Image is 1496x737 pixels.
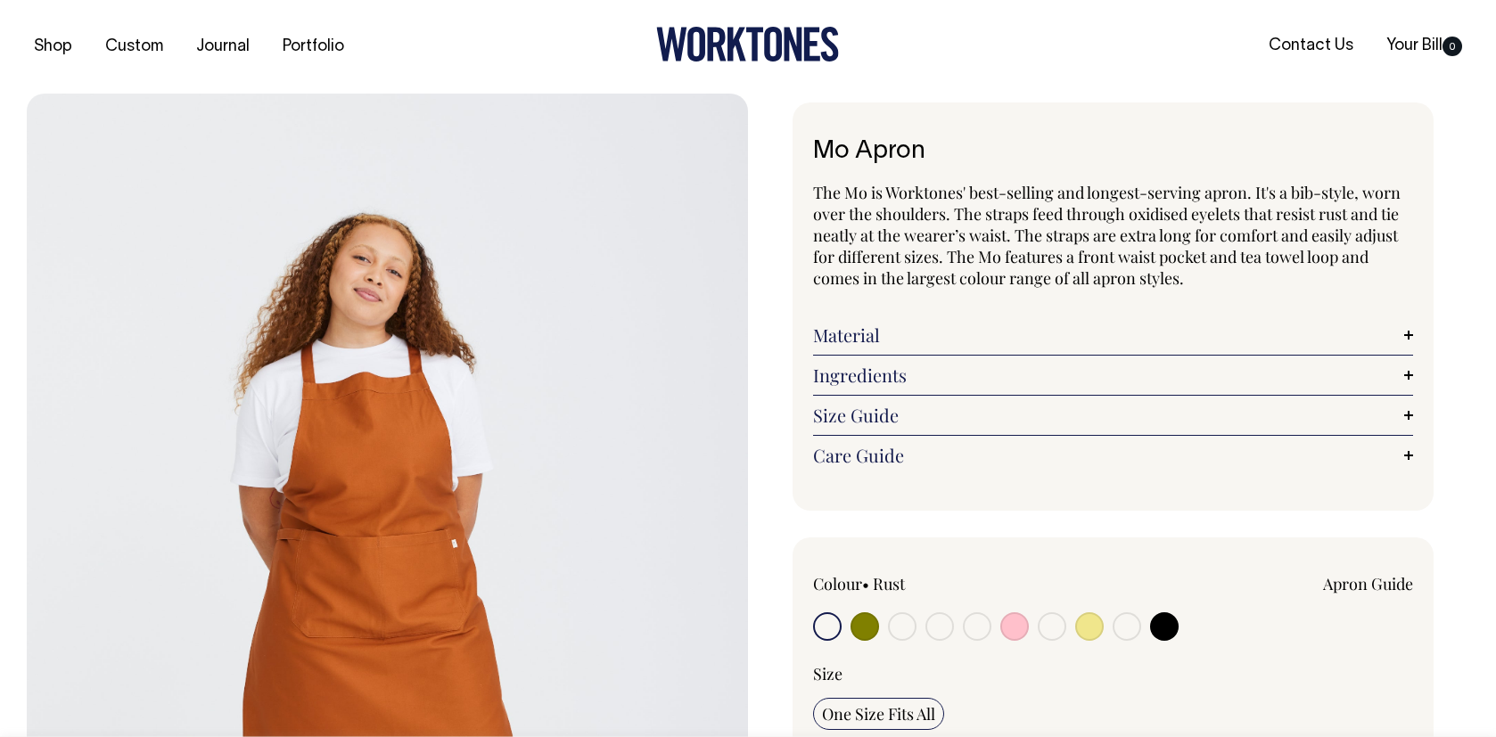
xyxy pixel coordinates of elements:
[862,573,869,594] span: •
[1379,31,1469,61] a: Your Bill0
[1323,573,1413,594] a: Apron Guide
[98,32,170,61] a: Custom
[275,32,351,61] a: Portfolio
[813,324,1413,346] a: Material
[813,698,944,730] input: One Size Fits All
[813,138,1413,166] h1: Mo Apron
[813,445,1413,466] a: Care Guide
[813,182,1401,289] span: The Mo is Worktones' best-selling and longest-serving apron. It's a bib-style, worn over the shou...
[813,364,1413,386] a: Ingredients
[1443,37,1462,56] span: 0
[189,32,257,61] a: Journal
[27,32,79,61] a: Shop
[813,663,1413,684] div: Size
[822,703,935,725] span: One Size Fits All
[813,573,1053,594] div: Colour
[873,573,905,594] label: Rust
[813,405,1413,426] a: Size Guide
[1262,31,1360,61] a: Contact Us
